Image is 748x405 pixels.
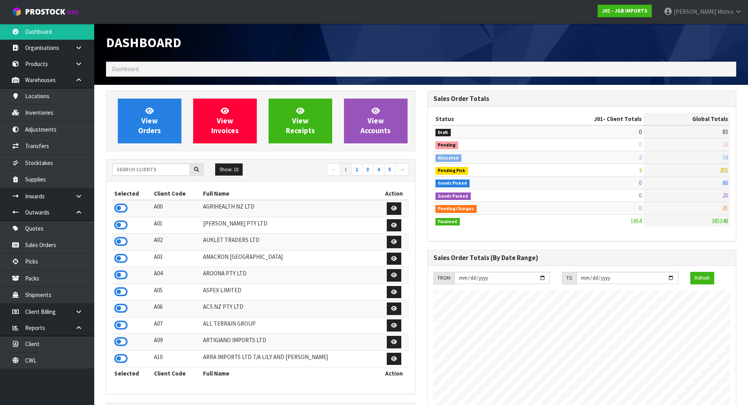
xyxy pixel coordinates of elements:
[152,250,201,267] td: A03
[201,234,379,251] td: AUKLET TRADERS LTD
[344,99,408,143] a: ViewAccounts
[435,205,477,213] span: Pending Charges
[379,367,409,380] th: Action
[112,163,190,176] input: Search clients
[201,334,379,351] td: ARTIGIANO IMPORTS LTD
[433,254,730,262] h3: Sales Order Totals (By Date Range)
[722,192,728,199] span: 20
[201,317,379,334] td: ALL TERRAIN GROUP
[211,106,239,136] span: View Invoices
[286,106,315,136] span: View Receipts
[152,217,201,234] td: A01
[152,200,201,217] td: A00
[433,95,730,103] h3: Sales Order Totals
[201,187,379,200] th: Full Name
[152,267,201,284] td: A04
[639,166,642,174] span: 3
[152,317,201,334] td: A07
[722,204,728,212] span: 21
[340,163,351,176] a: 1
[112,65,139,73] span: Dashboard
[201,200,379,217] td: AGRIHEALTH NZ LTD
[720,166,728,174] span: 201
[722,141,728,148] span: 13
[639,204,642,212] span: 0
[201,250,379,267] td: AMACRON [GEOGRAPHIC_DATA]
[690,272,714,284] button: Refresh
[152,284,201,301] td: A05
[639,192,642,199] span: 0
[327,163,340,176] a: ←
[722,128,728,136] span: 83
[360,106,391,136] span: View Accounts
[201,301,379,317] td: ACS NZ PTY LTD
[435,192,471,200] span: Goods Packed
[532,113,644,125] th: - Client Totals
[25,7,65,17] span: ProStock
[106,34,181,51] span: Dashboard
[201,284,379,301] td: ASPEX LIMITED
[435,218,460,226] span: Finalised
[138,106,161,136] span: View Orders
[112,187,152,200] th: Selected
[152,301,201,317] td: A06
[215,163,243,176] button: Show: 10
[201,267,379,284] td: AROONA PTY LTD
[201,217,379,234] td: [PERSON_NAME] PTY LTD
[722,179,728,187] span: 86
[351,163,362,176] a: 2
[598,5,652,17] a: J01 - JGB IMPORTS
[435,154,462,162] span: Allocated
[118,99,181,143] a: ViewOrders
[435,180,470,187] span: Goods Picked
[644,113,730,125] th: Global Totals
[193,99,257,143] a: ViewInvoices
[384,163,395,176] a: 5
[152,334,201,351] td: A09
[152,367,201,380] th: Client Code
[562,272,576,284] div: TO
[12,7,22,16] img: cube-alt.png
[711,217,728,225] span: 385348
[152,350,201,367] td: A10
[594,115,603,123] span: J01
[201,367,379,380] th: Full Name
[201,350,379,367] td: ARRA IMPORTS LTD T/A LILY AND [PERSON_NAME]
[602,7,647,14] strong: J01 - JGB IMPORTS
[267,163,409,177] nav: Page navigation
[639,154,642,161] span: 2
[269,99,332,143] a: ViewReceipts
[362,163,373,176] a: 3
[152,234,201,251] td: A02
[722,154,728,161] span: 58
[379,187,409,200] th: Action
[433,272,454,284] div: FROM
[435,141,459,149] span: Pending
[67,9,79,16] small: WMS
[639,128,642,136] span: 0
[373,163,384,176] a: 4
[435,167,468,175] span: Pending Pick
[152,187,201,200] th: Client Code
[631,217,642,225] span: 1854
[435,129,451,137] span: Draft
[395,163,409,176] a: →
[639,141,642,148] span: 0
[112,367,152,380] th: Selected
[433,113,532,125] th: Status
[717,8,733,15] span: Mishra
[639,179,642,187] span: 0
[674,8,716,15] span: [PERSON_NAME]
